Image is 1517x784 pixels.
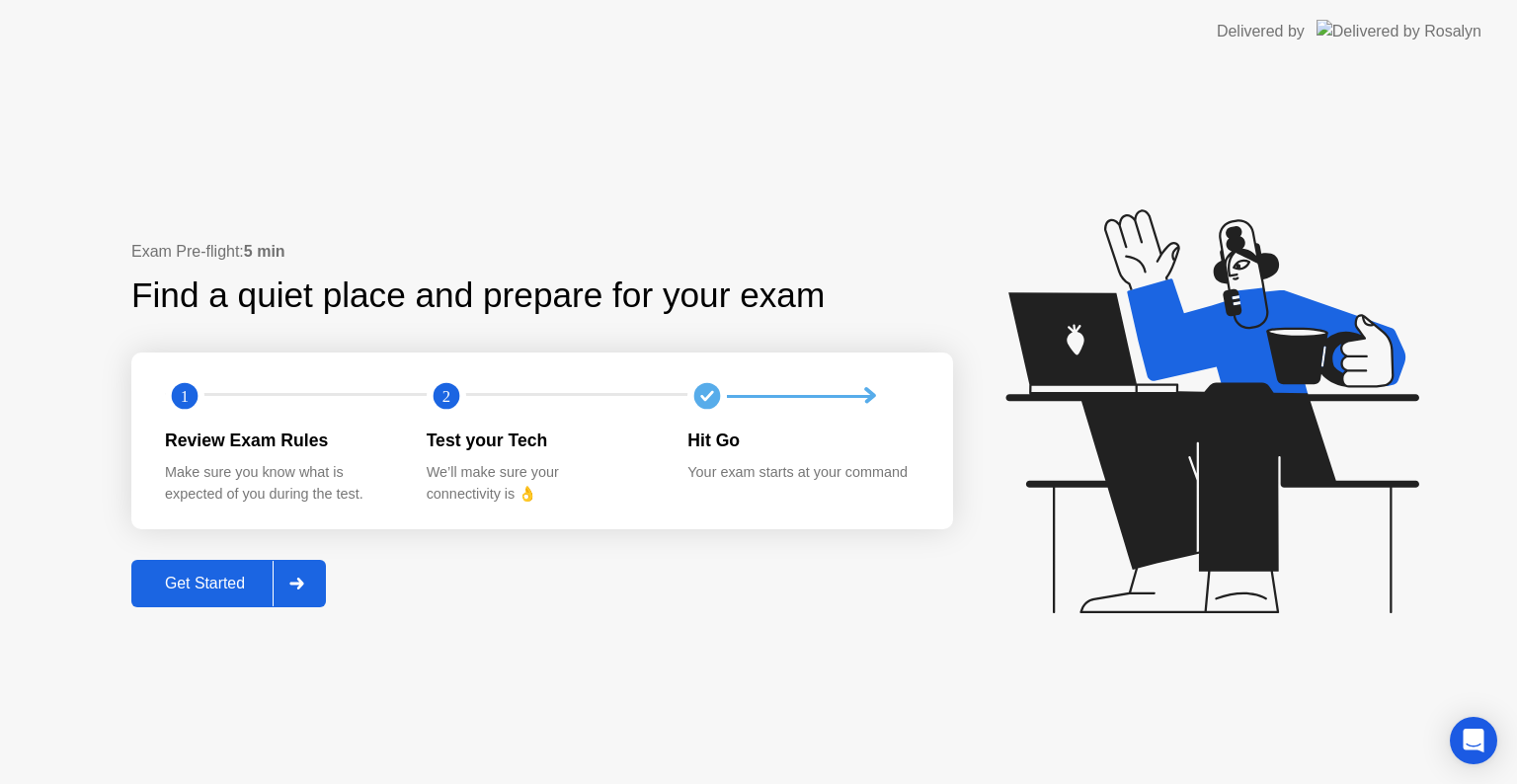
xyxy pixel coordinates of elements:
[1217,20,1305,43] div: Delivered by
[427,428,657,453] div: Test your Tech
[442,387,450,406] text: 2
[1450,717,1497,764] div: Open Intercom Messenger
[165,462,395,505] div: Make sure you know what is expected of you during the test.
[427,462,657,505] div: We’ll make sure your connectivity is 👌
[131,270,828,322] div: Find a quiet place and prepare for your exam
[165,428,395,453] div: Review Exam Rules
[687,462,918,484] div: Your exam starts at your command
[244,243,285,260] b: 5 min
[687,428,918,453] div: Hit Go
[131,560,326,607] button: Get Started
[181,387,189,406] text: 1
[1317,20,1481,42] img: Delivered by Rosalyn
[131,240,953,264] div: Exam Pre-flight:
[137,575,273,592] div: Get Started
